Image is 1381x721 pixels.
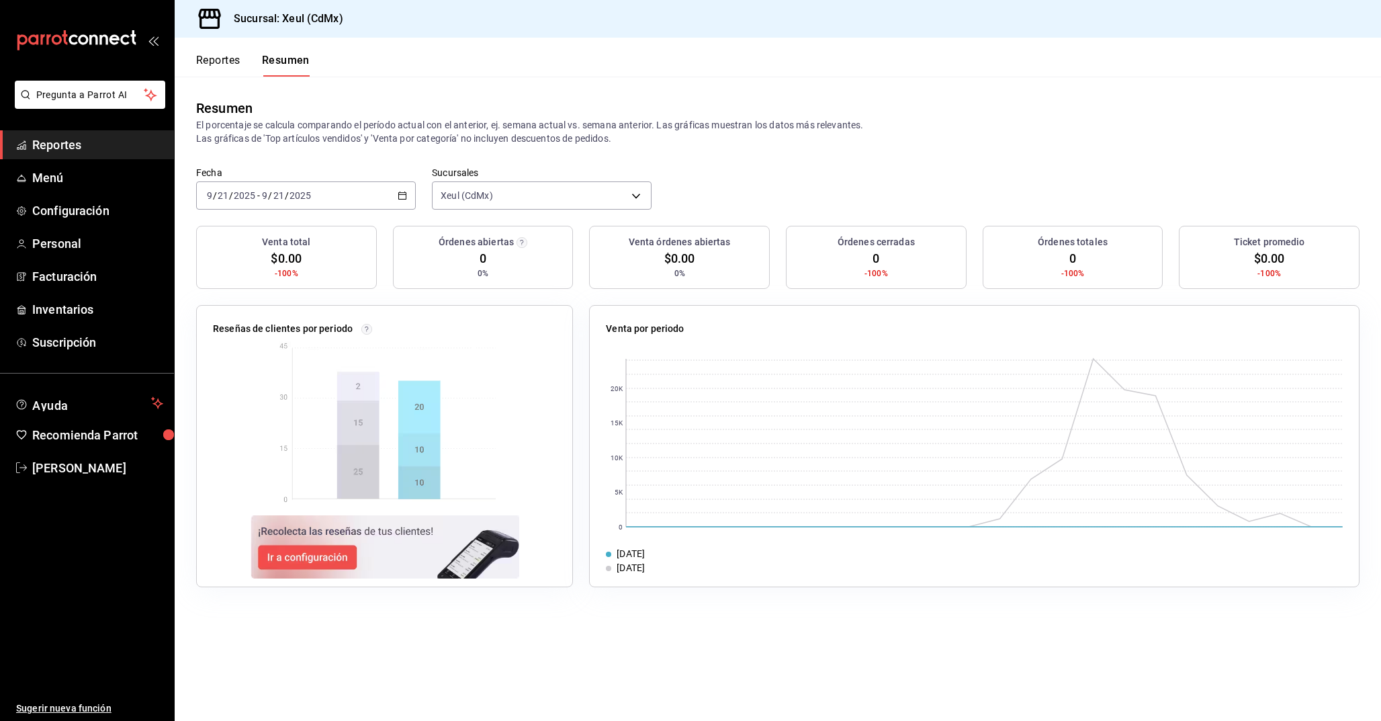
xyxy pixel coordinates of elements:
[1257,267,1281,280] span: -100%
[196,168,416,177] label: Fecha
[619,523,623,531] text: 0
[36,88,144,102] span: Pregunta a Parrot AI
[257,190,260,201] span: -
[32,235,163,253] span: Personal
[674,267,685,280] span: 0%
[432,168,652,177] label: Sucursales
[32,300,163,319] span: Inventarios
[223,11,343,27] h3: Sucursal: Xeul (CdMx)
[206,190,213,201] input: --
[606,322,684,336] p: Venta por periodo
[217,190,229,201] input: --
[271,249,302,267] span: $0.00
[617,561,645,575] div: [DATE]
[148,35,159,46] button: open_drawer_menu
[285,190,289,201] span: /
[873,249,879,267] span: 0
[32,202,163,220] span: Configuración
[615,489,623,496] text: 5K
[32,136,163,154] span: Reportes
[9,97,165,112] a: Pregunta a Parrot AI
[1234,235,1305,249] h3: Ticket promedio
[213,322,353,336] p: Reseñas de clientes por periodo
[16,702,163,716] span: Sugerir nueva función
[1061,267,1085,280] span: -100%
[480,249,486,267] span: 0
[1069,249,1076,267] span: 0
[478,267,488,280] span: 0%
[32,395,146,411] span: Ayuda
[617,547,645,561] div: [DATE]
[262,235,310,249] h3: Venta total
[32,169,163,187] span: Menú
[289,190,312,201] input: ----
[611,385,623,392] text: 20K
[439,235,514,249] h3: Órdenes abiertas
[196,118,1360,145] p: El porcentaje se calcula comparando el período actual con el anterior, ej. semana actual vs. sema...
[196,54,240,77] button: Reportes
[213,190,217,201] span: /
[664,249,695,267] span: $0.00
[32,267,163,286] span: Facturación
[864,267,888,280] span: -100%
[1254,249,1285,267] span: $0.00
[838,235,915,249] h3: Órdenes cerradas
[611,419,623,427] text: 15K
[275,267,298,280] span: -100%
[273,190,285,201] input: --
[32,333,163,351] span: Suscripción
[229,190,233,201] span: /
[32,426,163,444] span: Recomienda Parrot
[629,235,731,249] h3: Venta órdenes abiertas
[261,190,268,201] input: --
[32,459,163,477] span: [PERSON_NAME]
[441,189,492,202] span: Xeul (CdMx)
[262,54,310,77] button: Resumen
[268,190,272,201] span: /
[611,454,623,462] text: 10K
[1038,235,1108,249] h3: Órdenes totales
[196,98,253,118] div: Resumen
[233,190,256,201] input: ----
[15,81,165,109] button: Pregunta a Parrot AI
[196,54,310,77] div: navigation tabs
